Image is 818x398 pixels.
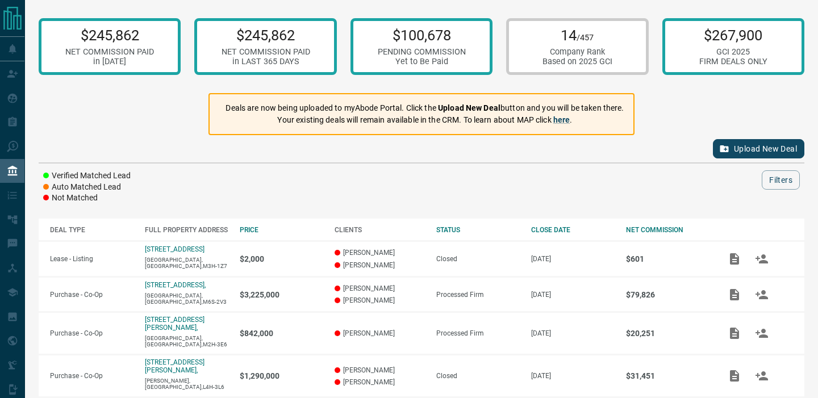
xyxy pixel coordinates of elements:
[145,226,228,234] div: FULL PROPERTY ADDRESS
[699,47,767,57] div: GCI 2025
[145,257,228,269] p: [GEOGRAPHIC_DATA],[GEOGRAPHIC_DATA],M3H-1Z7
[378,57,466,66] div: Yet to Be Paid
[626,290,710,299] p: $79,826
[699,57,767,66] div: FIRM DEALS ONLY
[65,57,154,66] div: in [DATE]
[145,316,204,332] a: [STREET_ADDRESS][PERSON_NAME],
[50,255,133,263] p: Lease - Listing
[145,378,228,390] p: [PERSON_NAME],[GEOGRAPHIC_DATA],L4H-3L6
[531,255,615,263] p: [DATE]
[699,27,767,44] p: $267,900
[531,372,615,380] p: [DATE]
[721,329,748,337] span: Add / View Documents
[531,226,615,234] div: CLOSE DATE
[542,57,612,66] div: Based on 2025 GCI
[145,358,204,374] a: [STREET_ADDRESS][PERSON_NAME],
[226,114,624,126] p: Your existing deals will remain available in the CRM. To learn about MAP click .
[335,261,424,269] p: [PERSON_NAME]
[436,226,520,234] div: STATUS
[240,371,323,380] p: $1,290,000
[542,27,612,44] p: 14
[626,371,710,380] p: $31,451
[721,254,748,262] span: Add / View Documents
[626,226,710,234] div: NET COMMISSION
[748,254,775,262] span: Match Clients
[50,372,133,380] p: Purchase - Co-Op
[50,329,133,337] p: Purchase - Co-Op
[222,57,310,66] div: in LAST 365 DAYS
[145,281,206,289] a: [STREET_ADDRESS],
[335,329,424,337] p: [PERSON_NAME]
[43,192,131,204] li: Not Matched
[145,245,204,253] a: [STREET_ADDRESS]
[335,366,424,374] p: [PERSON_NAME]
[65,47,154,57] div: NET COMMISSION PAID
[748,329,775,337] span: Match Clients
[721,372,748,380] span: Add / View Documents
[145,292,228,305] p: [GEOGRAPHIC_DATA],[GEOGRAPHIC_DATA],M6S-2V3
[531,291,615,299] p: [DATE]
[335,296,424,304] p: [PERSON_NAME]
[531,329,615,337] p: [DATE]
[713,139,804,158] button: Upload New Deal
[335,378,424,386] p: [PERSON_NAME]
[436,291,520,299] div: Processed Firm
[222,47,310,57] div: NET COMMISSION PAID
[553,115,570,124] a: here
[335,249,424,257] p: [PERSON_NAME]
[721,290,748,298] span: Add / View Documents
[577,33,594,43] span: /457
[626,254,710,263] p: $601
[438,103,500,112] strong: Upload New Deal
[335,226,424,234] div: CLIENTS
[240,254,323,263] p: $2,000
[436,255,520,263] div: Closed
[748,290,775,298] span: Match Clients
[145,335,228,347] p: [GEOGRAPHIC_DATA],[GEOGRAPHIC_DATA],M2H-3E6
[240,226,323,234] div: PRICE
[43,170,131,182] li: Verified Matched Lead
[335,284,424,292] p: [PERSON_NAME]
[542,47,612,57] div: Company Rank
[226,102,624,114] p: Deals are now being uploaded to myAbode Portal. Click the button and you will be taken there.
[436,329,520,337] div: Processed Firm
[378,47,466,57] div: PENDING COMMISSION
[436,372,520,380] div: Closed
[748,372,775,380] span: Match Clients
[222,27,310,44] p: $245,862
[50,291,133,299] p: Purchase - Co-Op
[240,290,323,299] p: $3,225,000
[240,329,323,338] p: $842,000
[762,170,800,190] button: Filters
[626,329,710,338] p: $20,251
[50,226,133,234] div: DEAL TYPE
[378,27,466,44] p: $100,678
[65,27,154,44] p: $245,862
[43,182,131,193] li: Auto Matched Lead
